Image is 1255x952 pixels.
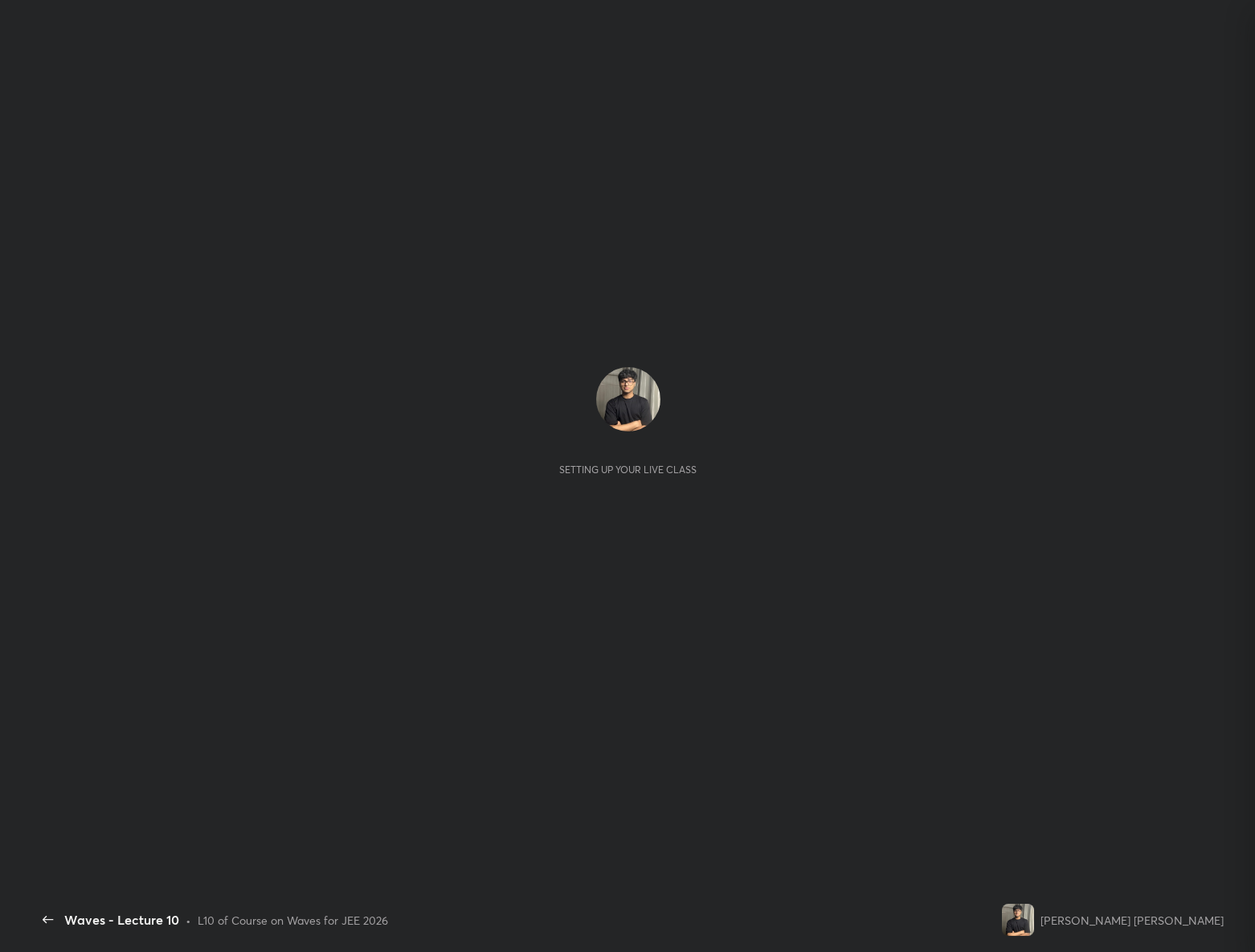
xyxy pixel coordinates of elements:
div: • [186,912,191,929]
div: Setting up your live class [559,464,697,476]
img: 5704fa4cd18943cbbe9290533f9d55f4.jpg [1002,904,1034,936]
div: Waves - Lecture 10 [64,910,179,930]
div: [PERSON_NAME] [PERSON_NAME] [1040,912,1224,929]
img: 5704fa4cd18943cbbe9290533f9d55f4.jpg [596,367,660,431]
div: L10 of Course on Waves for JEE 2026 [198,912,388,929]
